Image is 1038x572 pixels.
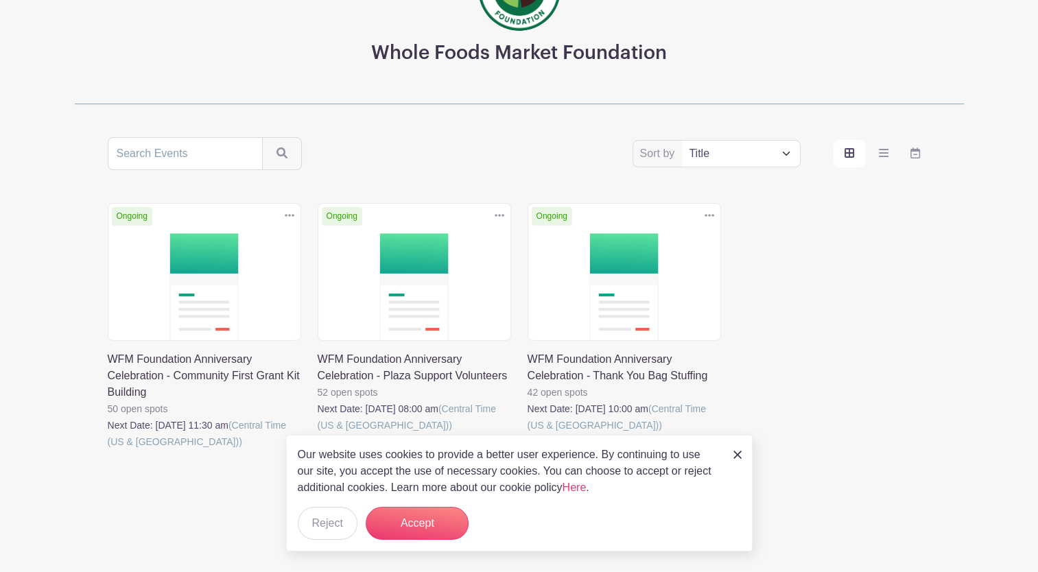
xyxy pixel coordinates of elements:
[563,481,587,493] a: Here
[366,507,469,540] button: Accept
[733,451,742,459] img: close_button-5f87c8562297e5c2d7936805f587ecaba9071eb48480494691a3f1689db116b3.svg
[834,140,931,167] div: order and view
[371,42,667,65] h3: Whole Foods Market Foundation
[298,446,719,496] p: Our website uses cookies to provide a better user experience. By continuing to use our site, you ...
[298,507,357,540] button: Reject
[108,137,263,170] input: Search Events
[640,145,679,162] label: Sort by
